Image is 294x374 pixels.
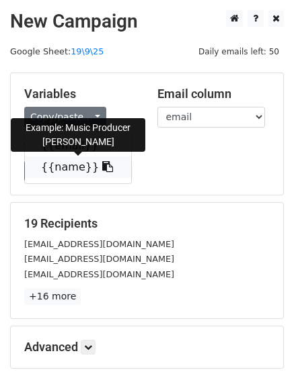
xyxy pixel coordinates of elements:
a: Daily emails left: 50 [194,46,284,56]
small: [EMAIL_ADDRESS][DOMAIN_NAME] [24,254,174,264]
h5: Variables [24,87,137,101]
a: +16 more [24,288,81,305]
a: {{name}} [25,156,131,178]
h5: Email column [157,87,270,101]
a: 19\9\25 [71,46,104,56]
small: Google Sheet: [10,46,104,56]
h2: New Campaign [10,10,284,33]
h5: Advanced [24,340,270,355]
small: [EMAIL_ADDRESS][DOMAIN_NAME] [24,269,174,279]
span: Daily emails left: 50 [194,44,284,59]
div: Example: Music Producer [PERSON_NAME] [11,118,145,152]
small: [EMAIL_ADDRESS][DOMAIN_NAME] [24,239,174,249]
h5: 19 Recipients [24,216,270,231]
iframe: Chat Widget [227,310,294,374]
